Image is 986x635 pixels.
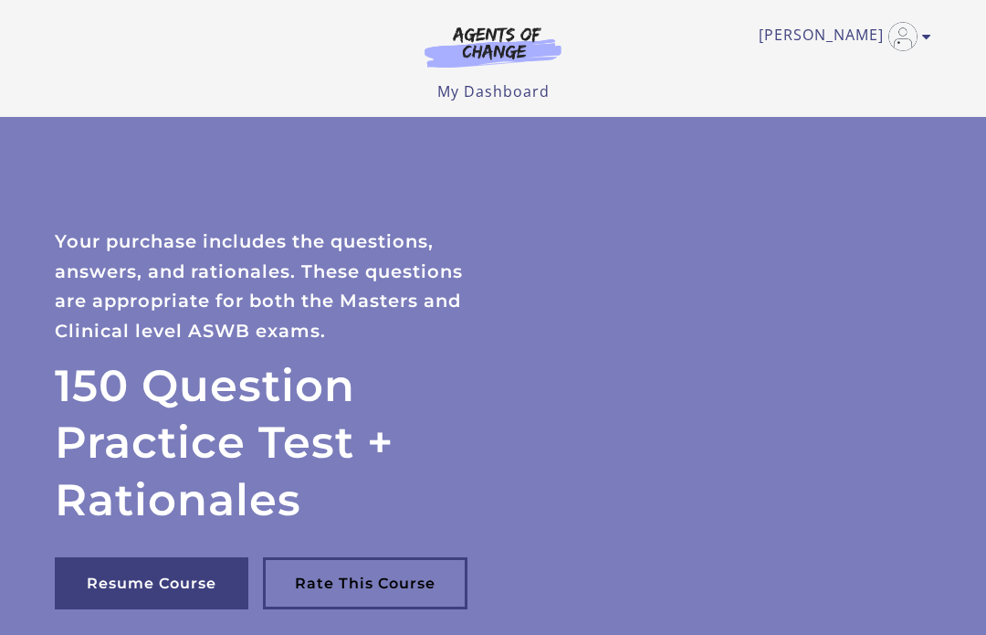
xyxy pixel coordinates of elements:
a: My Dashboard [437,81,550,101]
p: Your purchase includes the questions, answers, and rationales. These questions are appropriate fo... [55,227,493,345]
h2: 150 Question Practice Test + Rationales [55,357,493,528]
a: Rate This Course [263,557,467,609]
img: Agents of Change Logo [405,26,581,68]
a: Resume Course [55,557,248,609]
a: Toggle menu [759,22,922,51]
